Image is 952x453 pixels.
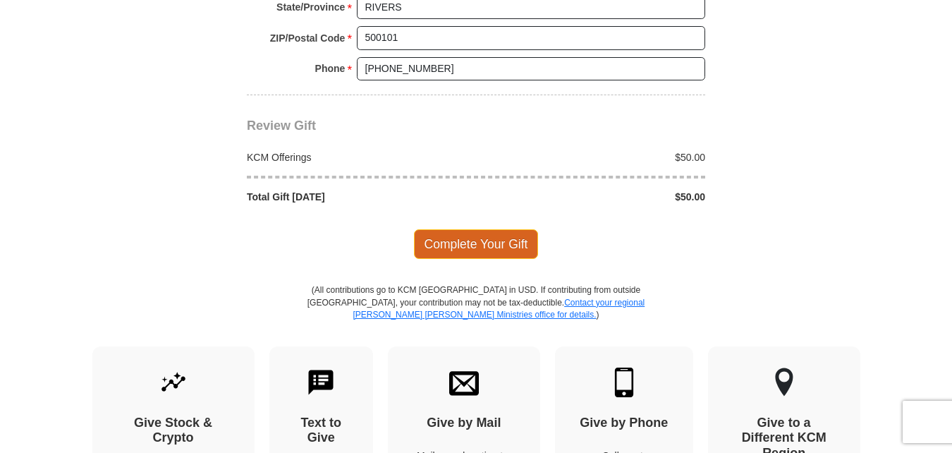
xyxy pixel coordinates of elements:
[413,416,515,431] h4: Give by Mail
[353,298,645,320] a: Contact your regional [PERSON_NAME] [PERSON_NAME] Ministries office for details.
[240,190,477,204] div: Total Gift [DATE]
[307,284,645,346] p: (All contributions go to KCM [GEOGRAPHIC_DATA] in USD. If contributing from outside [GEOGRAPHIC_D...
[449,368,479,397] img: envelope.svg
[247,119,316,133] span: Review Gift
[159,368,188,397] img: give-by-stock.svg
[476,190,713,204] div: $50.00
[476,150,713,164] div: $50.00
[117,416,230,446] h4: Give Stock & Crypto
[306,368,336,397] img: text-to-give.svg
[609,368,639,397] img: mobile.svg
[414,229,539,259] span: Complete Your Gift
[240,150,477,164] div: KCM Offerings
[294,416,349,446] h4: Text to Give
[270,28,346,48] strong: ZIP/Postal Code
[580,416,669,431] h4: Give by Phone
[774,368,794,397] img: other-region
[315,59,346,78] strong: Phone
